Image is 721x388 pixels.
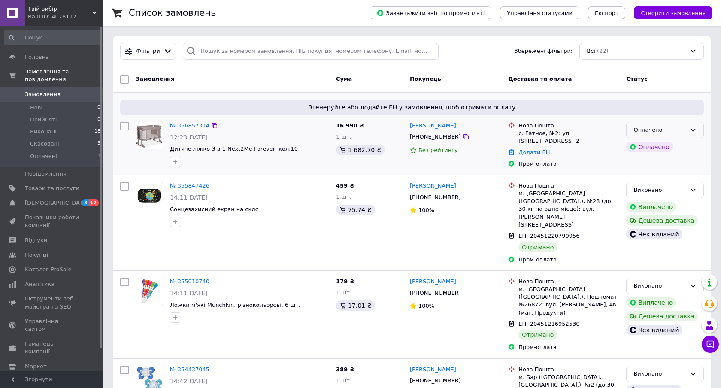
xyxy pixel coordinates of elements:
div: м. [GEOGRAPHIC_DATA] ([GEOGRAPHIC_DATA].), №28 (до 30 кг на одне місце): вул. [PERSON_NAME][STREE... [518,190,619,229]
div: 17.01 ₴ [336,300,375,311]
div: Дешева доставка [626,215,697,226]
div: Нова Пошта [518,122,619,130]
span: Збережені фільтри: [514,47,573,55]
span: Доставка та оплата [508,76,572,82]
a: [PERSON_NAME] [410,122,456,130]
span: Інструменти веб-майстра та SEO [25,295,79,310]
span: 1 [97,152,100,160]
span: 14:42[DATE] [170,378,208,385]
a: Додати ЕН [518,149,550,155]
a: [PERSON_NAME] [410,278,456,286]
span: Відгуки [25,236,47,244]
button: Чат з покупцем [702,336,719,353]
span: Ложки м'які Munchkin, різнокольорові, 6 шт. [170,302,300,308]
img: Фото товару [136,278,163,305]
div: Ваш ID: 4078117 [28,13,103,21]
span: 179 ₴ [336,278,354,285]
span: 0 [97,116,100,124]
img: Фото товару [136,182,163,209]
a: № 354437045 [170,366,209,373]
button: Експорт [588,6,626,19]
div: Пром-оплата [518,343,619,351]
img: Фото товару [136,122,163,149]
div: Пром-оплата [518,160,619,168]
a: Сонцезахисний екран на скло [170,206,259,212]
div: 1 682.70 ₴ [336,145,385,155]
span: ЕН: 20451216952530 [518,321,579,327]
div: [PHONE_NUMBER] [408,375,463,386]
span: 1 шт. [336,194,351,200]
div: [PHONE_NUMBER] [408,131,463,142]
span: 1 шт. [336,377,351,384]
div: Отримано [518,330,557,340]
div: Оплачено [626,142,673,152]
span: Створити замовлення [641,10,706,16]
span: Згенеруйте або додайте ЕН у замовлення, щоб отримати оплату [124,103,700,112]
a: № 356857314 [170,122,209,129]
span: Аналітика [25,280,55,288]
span: Гаманець компанії [25,340,79,355]
span: Всі [587,47,595,55]
span: Каталог ProSale [25,266,71,273]
span: Експорт [595,10,619,16]
div: Нова Пошта [518,366,619,373]
span: Скасовані [30,140,59,148]
span: Оплачені [30,152,57,160]
span: Управління статусами [507,10,573,16]
span: Покупець [410,76,441,82]
div: Виплачено [626,297,676,308]
span: 12:23[DATE] [170,134,208,141]
span: Твій вибір [28,5,92,13]
span: Замовлення [136,76,174,82]
span: Cума [336,76,352,82]
span: Статус [626,76,648,82]
span: 100% [418,303,434,309]
span: Без рейтингу [418,147,458,153]
span: Фільтри [136,47,160,55]
span: Повідомлення [25,170,67,178]
button: Створити замовлення [634,6,712,19]
span: Завантажити звіт по пром-оплаті [376,9,485,17]
span: Замовлення та повідомлення [25,68,103,83]
div: Нова Пошта [518,278,619,285]
span: Виконані [30,128,57,136]
span: 389 ₴ [336,366,354,373]
a: [PERSON_NAME] [410,182,456,190]
a: Створити замовлення [625,9,712,16]
span: Маркет [25,363,47,370]
h1: Список замовлень [129,8,216,18]
div: Виплачено [626,202,676,212]
span: Товари та послуги [25,185,79,192]
span: 3 [97,140,100,148]
a: № 355010740 [170,278,209,285]
div: Чек виданий [626,229,682,239]
div: Виконано [633,282,686,291]
div: 75.74 ₴ [336,205,375,215]
span: Нові [30,104,42,112]
button: Завантажити звіт по пром-оплаті [370,6,491,19]
span: Покупці [25,251,48,259]
div: Пром-оплата [518,256,619,264]
span: 1 шт. [336,133,351,140]
input: Пошук [4,30,101,45]
div: с. Гатное, №2: ул. [STREET_ADDRESS] 2 [518,130,619,145]
span: 1 шт. [336,289,351,296]
button: Управління статусами [500,6,579,19]
div: Оплачено [633,126,686,135]
span: Показники роботи компанії [25,214,79,229]
div: Виконано [633,370,686,379]
span: 0 [97,104,100,112]
span: 16 990 ₴ [336,122,364,129]
span: Замовлення [25,91,61,98]
a: Дитяче ліжко 3 в 1 Next2Me Forever, кол.10 [170,145,298,152]
span: 14:11[DATE] [170,290,208,297]
span: 100% [418,207,434,213]
a: № 355847426 [170,182,209,189]
span: 14:11[DATE] [170,194,208,201]
div: Отримано [518,242,557,252]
